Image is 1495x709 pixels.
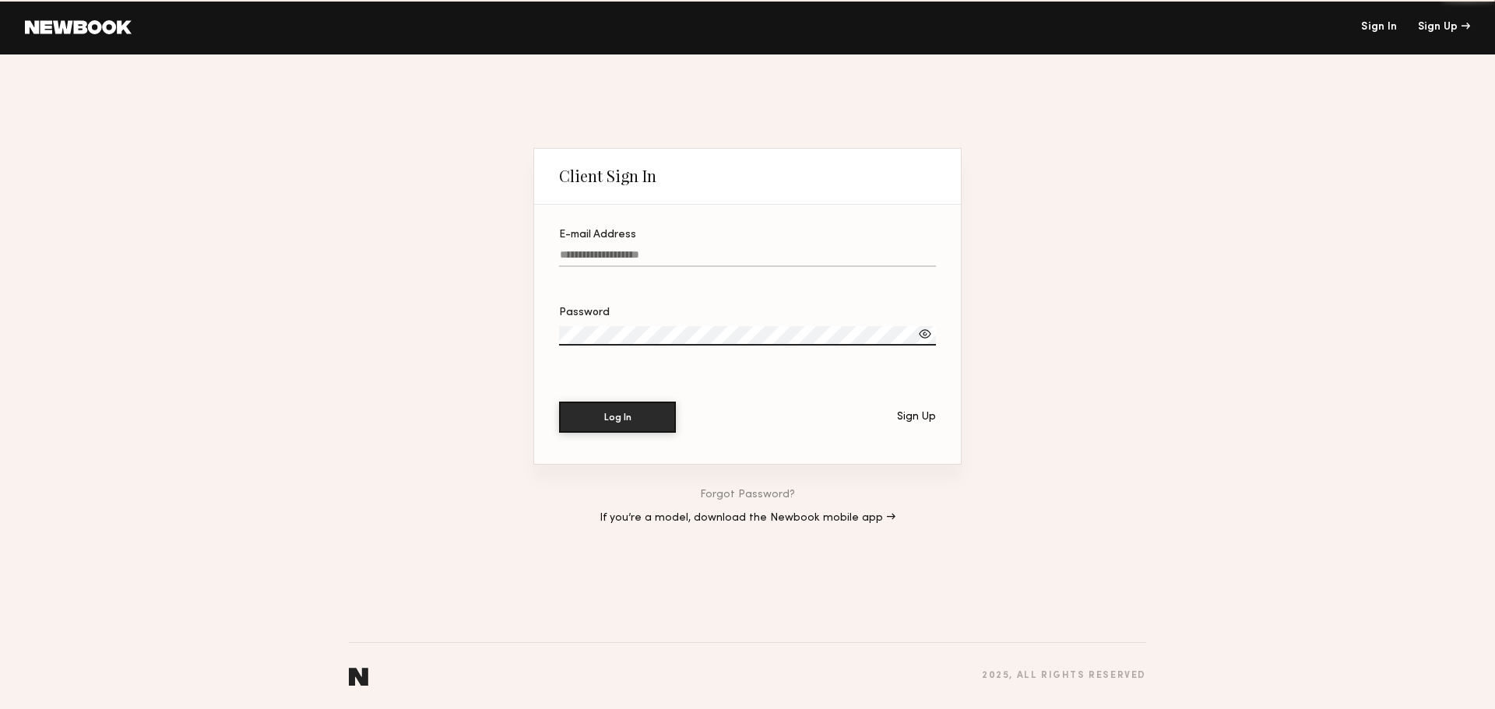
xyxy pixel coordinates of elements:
div: Sign Up [1418,22,1470,33]
input: Password [559,326,936,346]
input: E-mail Address [559,249,936,267]
a: Sign In [1361,22,1397,33]
a: If you’re a model, download the Newbook mobile app → [600,513,895,524]
div: 2025 , all rights reserved [982,671,1146,681]
div: Password [559,307,936,318]
div: Client Sign In [559,167,656,185]
div: Sign Up [897,412,936,423]
div: E-mail Address [559,230,936,240]
a: Forgot Password? [700,490,795,500]
button: Log In [559,402,676,433]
